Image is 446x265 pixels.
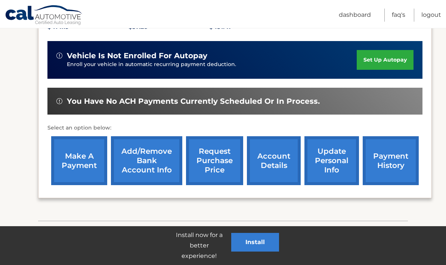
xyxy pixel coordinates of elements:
[231,233,279,252] button: Install
[392,9,405,22] a: FAQ's
[167,230,231,261] p: Install now for a better experience!
[363,136,419,185] a: payment history
[247,136,301,185] a: account details
[5,5,83,26] a: Cal Automotive
[304,136,359,185] a: update personal info
[47,124,422,132] p: Select an option below:
[111,136,182,185] a: Add/Remove bank account info
[56,53,62,59] img: alert-white.svg
[186,136,243,185] a: request purchase price
[67,97,320,106] span: You have no ACH payments currently scheduled or in process.
[357,50,414,70] a: set up autopay
[56,98,62,104] img: alert-white.svg
[421,9,441,22] a: Logout
[67,51,207,60] span: vehicle is not enrolled for autopay
[339,9,371,22] a: Dashboard
[67,60,357,69] p: Enroll your vehicle in automatic recurring payment deduction.
[51,136,107,185] a: make a payment
[43,224,403,248] p: If you need assistance, please contact us at: or email us at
